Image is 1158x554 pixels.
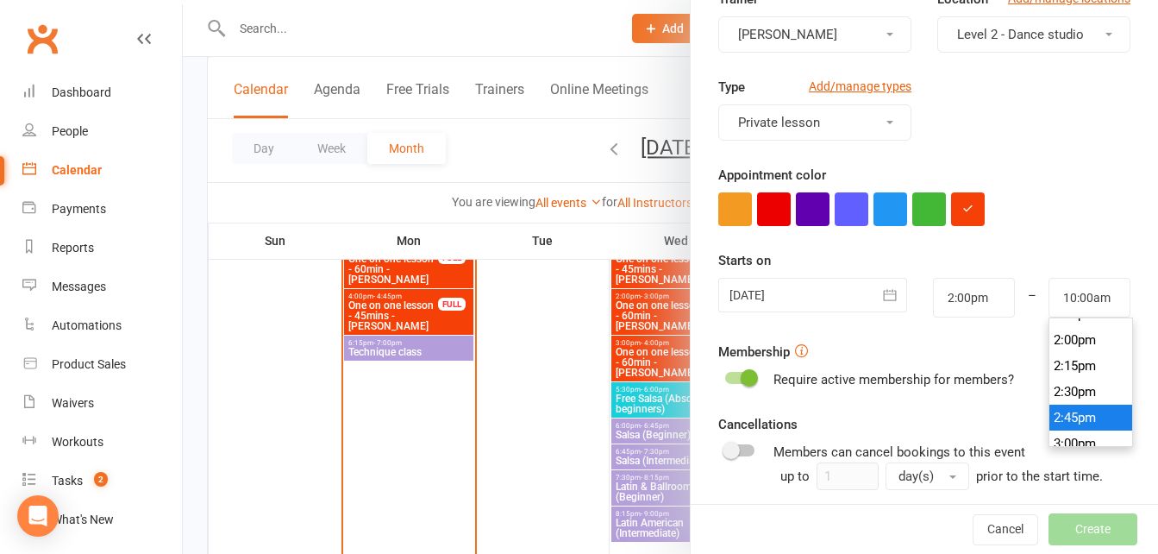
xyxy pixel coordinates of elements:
span: 2 [94,472,108,487]
label: Membership [718,342,790,362]
a: Messages [22,268,182,306]
li: 2:15pm [1049,353,1132,379]
div: Calendar [52,163,102,177]
div: Dashboard [52,85,111,99]
div: Require active membership for members? [773,369,1014,390]
button: Cancel [973,514,1038,545]
a: Dashboard [22,73,182,112]
button: [PERSON_NAME] [718,16,911,53]
label: Type [718,77,745,98]
label: Starts on [718,250,771,271]
div: Workouts [52,435,103,449]
div: Members can cancel bookings to this event [773,442,1130,490]
div: Product Sales [52,357,126,371]
a: Automations [22,306,182,345]
span: Level 2 - Dance studio [957,27,1084,42]
button: Level 2 - Dance studio [937,16,1130,53]
span: Private lesson [738,115,820,130]
li: 2:00pm [1049,327,1132,353]
a: Waivers [22,384,182,423]
div: Waivers [52,396,94,410]
a: What's New [22,500,182,539]
div: Tasks [52,474,83,488]
div: What's New [52,513,114,526]
div: Reports [52,241,94,255]
div: Messages [52,280,106,293]
li: 2:45pm [1049,405,1132,431]
li: 3:00pm [1049,431,1132,456]
span: day(s) [898,469,934,484]
a: Clubworx [21,17,64,60]
button: day(s) [886,463,969,490]
a: Product Sales [22,345,182,384]
span: prior to the start time. [976,469,1103,484]
button: Private lesson [718,104,911,141]
a: Calendar [22,151,182,190]
div: People [52,124,88,138]
div: Automations [52,318,122,332]
div: – [1014,278,1049,318]
a: Payments [22,190,182,229]
a: Tasks 2 [22,462,182,500]
label: Appointment color [718,165,826,186]
span: [PERSON_NAME] [738,27,837,42]
div: up to [780,463,969,490]
a: People [22,112,182,151]
div: Payments [52,202,106,216]
a: Workouts [22,423,182,462]
div: Open Intercom Messenger [17,495,59,537]
a: Add/manage types [809,77,911,96]
a: Reports [22,229,182,268]
li: 2:30pm [1049,379,1132,405]
label: Cancellations [718,414,798,435]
